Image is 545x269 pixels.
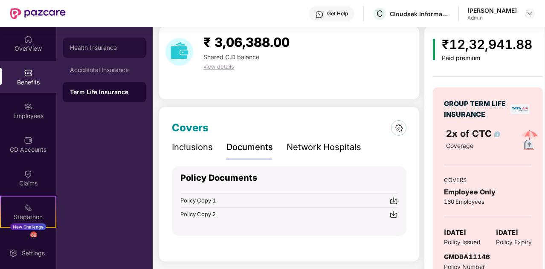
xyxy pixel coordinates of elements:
[446,142,473,149] span: Coverage
[516,127,543,154] img: policyIcon
[444,237,481,247] span: Policy Issued
[390,10,449,18] div: Cloudsek Information Security Private Limited
[24,203,32,212] img: svg+xml;base64,PHN2ZyB4bWxucz0iaHR0cDovL3d3dy53My5vcmcvMjAwMC9zdmciIHdpZHRoPSIyMSIgaGVpZ2h0PSIyMC...
[24,170,32,178] img: svg+xml;base64,PHN2ZyBpZD0iQ2xhaW0iIHhtbG5zPSJodHRwOi8vd3d3LnczLm9yZy8yMDAwL3N2ZyIgd2lkdGg9IjIwIi...
[444,197,532,206] div: 160 Employees
[444,176,532,184] div: COVERS
[442,55,532,62] div: Paid premium
[165,38,193,66] img: download
[389,197,398,205] img: svg+xml;base64,PHN2ZyBpZD0iRG93bmxvYWQtMjR4MjQiIHhtbG5zPSJodHRwOi8vd3d3LnczLm9yZy8yMDAwL3N2ZyIgd2...
[315,10,324,19] img: svg+xml;base64,PHN2ZyBpZD0iSGVscC0zMngzMiIgeG1sbnM9Imh0dHA6Ly93d3cudzMub3JnLzIwMDAvc3ZnIiB3aWR0aD...
[444,253,490,261] span: GMDBA11146
[70,88,139,96] div: Term Life Insurance
[24,69,32,77] img: svg+xml;base64,PHN2ZyBpZD0iQmVuZWZpdHMiIHhtbG5zPSJodHRwOi8vd3d3LnczLm9yZy8yMDAwL3N2ZyIgd2lkdGg9Ij...
[203,63,234,70] span: view details
[24,35,32,43] img: svg+xml;base64,PHN2ZyBpZD0iSG9tZSIgeG1sbnM9Imh0dHA6Ly93d3cudzMub3JnLzIwMDAvc3ZnIiB3aWR0aD0iMjAiIG...
[444,228,466,238] span: [DATE]
[287,141,361,154] div: Network Hospitals
[203,35,290,50] span: ₹ 3,06,388.00
[1,213,55,221] div: Stepathon
[9,249,17,257] img: svg+xml;base64,PHN2ZyBpZD0iU2V0dGluZy0yMHgyMCIgeG1sbnM9Imh0dHA6Ly93d3cudzMub3JnLzIwMDAvc3ZnIiB3aW...
[467,14,517,21] div: Admin
[377,9,383,19] span: C
[10,223,46,230] div: New Challenge
[10,8,66,19] img: New Pazcare Logo
[446,128,501,139] span: 2x of CTC
[526,10,533,17] img: svg+xml;base64,PHN2ZyBpZD0iRHJvcGRvd24tMzJ4MzIiIHhtbG5zPSJodHRwOi8vd3d3LnczLm9yZy8yMDAwL3N2ZyIgd2...
[327,10,348,17] div: Get Help
[467,6,517,14] div: [PERSON_NAME]
[180,211,216,217] span: Policy Copy 2
[180,173,257,183] span: Policy Documents
[203,53,259,61] span: Shared C.D balance
[226,141,273,154] div: Documents
[433,39,435,60] img: icon
[389,210,398,219] img: svg+xml;base64,PHN2ZyBpZD0iRG93bmxvYWQtMjR4MjQiIHhtbG5zPSJodHRwOi8vd3d3LnczLm9yZy8yMDAwL3N2ZyIgd2...
[395,124,403,132] img: 6dce827fd94a5890c5f76efcf9a6403c.png
[444,187,532,197] div: Employee Only
[30,231,37,238] div: 60
[494,131,501,138] img: info
[496,237,532,247] span: Policy Expiry
[24,136,32,145] img: svg+xml;base64,PHN2ZyBpZD0iQ0RfQWNjb3VudHMiIGRhdGEtbmFtZT0iQ0QgQWNjb3VudHMiIHhtbG5zPSJodHRwOi8vd3...
[172,141,213,154] div: Inclusions
[24,102,32,111] img: svg+xml;base64,PHN2ZyBpZD0iRW1wbG95ZWVzIiB4bWxucz0iaHR0cDovL3d3dy53My5vcmcvMjAwMC9zdmciIHdpZHRoPS...
[70,67,139,73] div: Accidental Insurance
[172,120,209,136] div: Covers
[180,197,216,204] span: Policy Copy 1
[510,104,529,114] img: insurerLogo
[19,249,47,257] div: Settings
[70,44,139,51] div: Health Insurance
[444,98,508,120] div: GROUP TERM LIFE INSURANCE
[442,35,532,55] div: ₹12,32,941.88
[496,228,518,238] span: [DATE]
